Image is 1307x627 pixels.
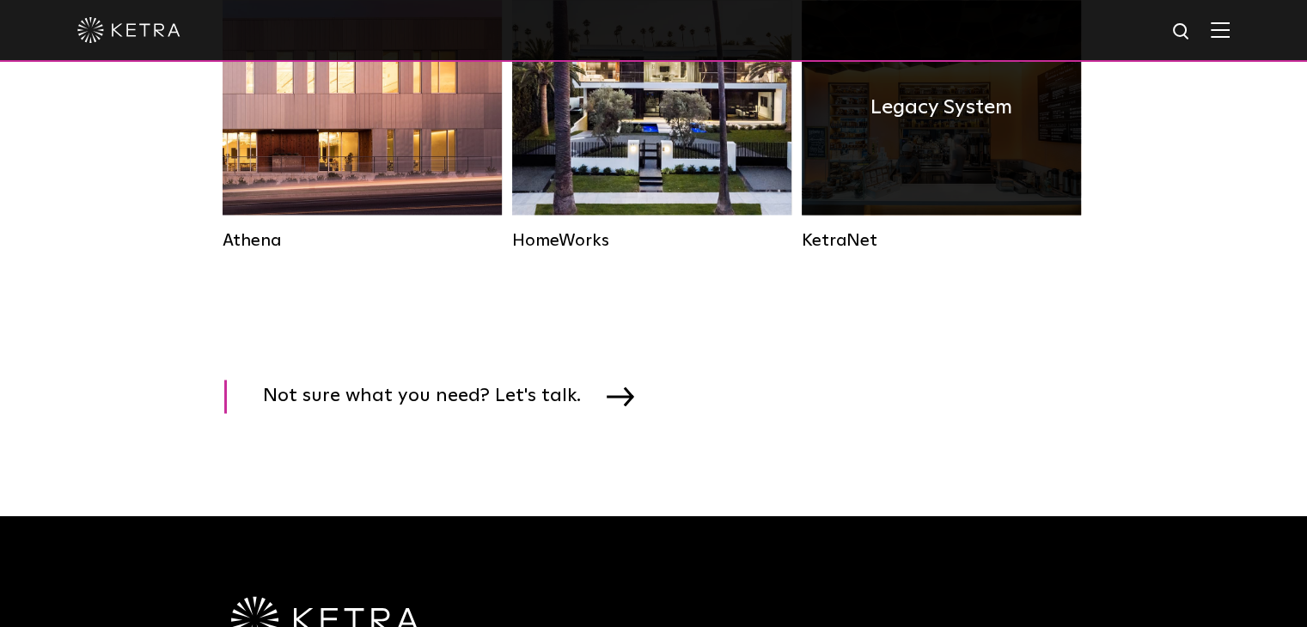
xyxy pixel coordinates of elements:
img: ketra-logo-2019-white [77,17,180,43]
img: arrow [607,387,634,405]
a: Not sure what you need? Let's talk. [224,380,656,413]
img: Hamburger%20Nav.svg [1211,21,1230,38]
div: HomeWorks [512,230,791,251]
img: search icon [1171,21,1193,43]
span: Not sure what you need? Let's talk. [263,380,607,413]
div: KetraNet [802,230,1081,251]
h4: Legacy System [870,91,1012,124]
div: Athena [223,230,502,251]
